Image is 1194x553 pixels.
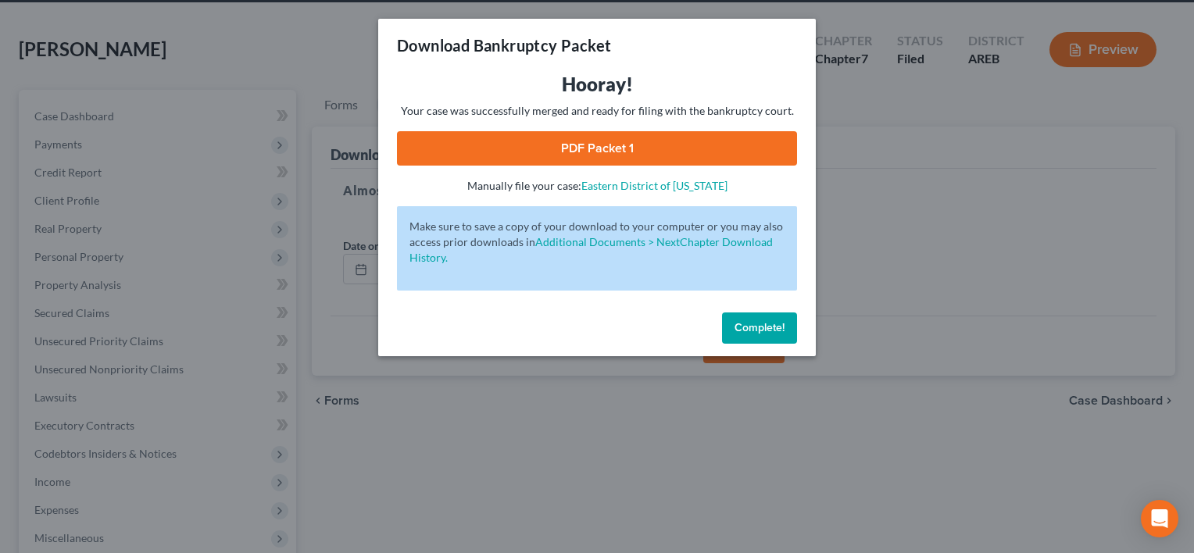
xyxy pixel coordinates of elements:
span: Complete! [735,321,785,334]
h3: Download Bankruptcy Packet [397,34,611,56]
h3: Hooray! [397,72,797,97]
a: Additional Documents > NextChapter Download History. [409,235,773,264]
p: Manually file your case: [397,178,797,194]
div: Open Intercom Messenger [1141,500,1178,537]
a: Eastern District of [US_STATE] [581,179,727,192]
button: Complete! [722,312,797,344]
p: Your case was successfully merged and ready for filing with the bankruptcy court. [397,103,797,119]
a: PDF Packet 1 [397,131,797,166]
p: Make sure to save a copy of your download to your computer or you may also access prior downloads in [409,219,785,266]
